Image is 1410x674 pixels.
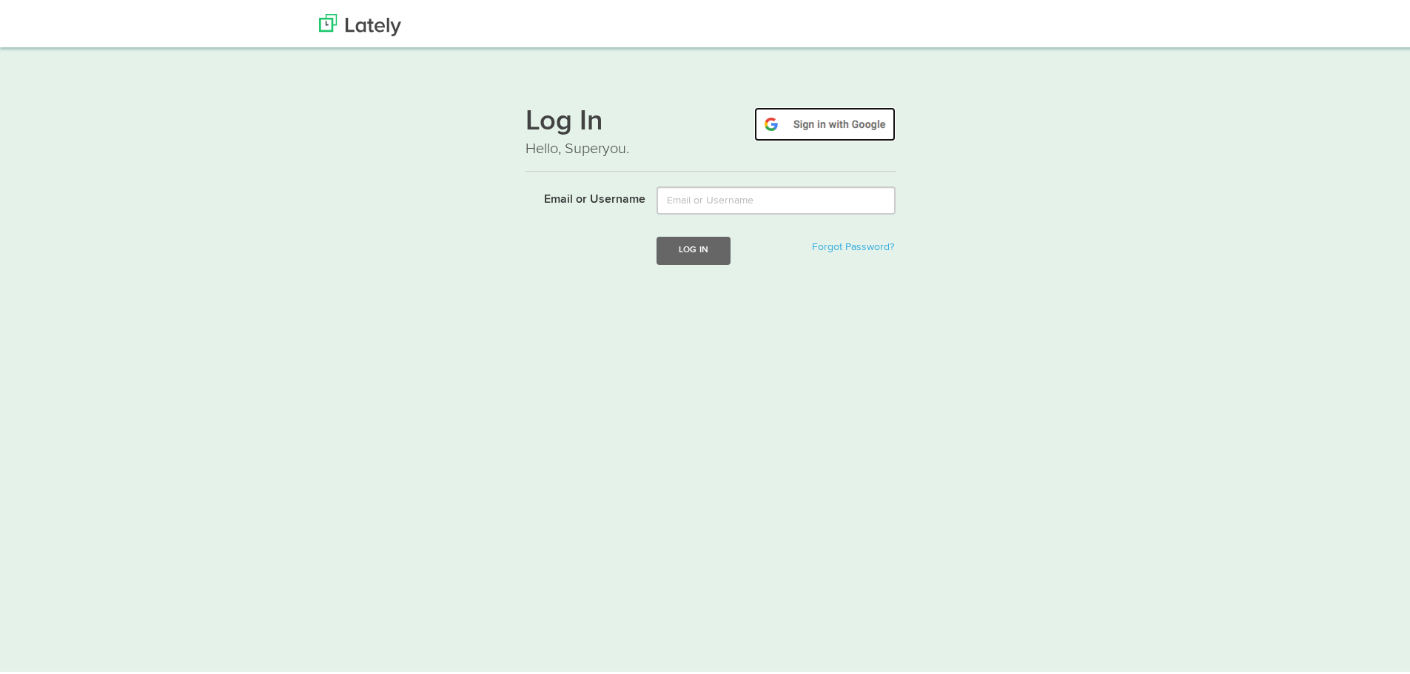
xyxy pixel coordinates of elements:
[526,135,896,157] p: Hello, Superyou.
[754,104,896,138] img: google-signin.png
[526,104,896,135] h1: Log In
[657,234,731,261] button: Log In
[319,11,401,33] img: Lately
[514,183,645,206] label: Email or Username
[812,239,894,249] a: Forgot Password?
[657,183,896,212] input: Email or Username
